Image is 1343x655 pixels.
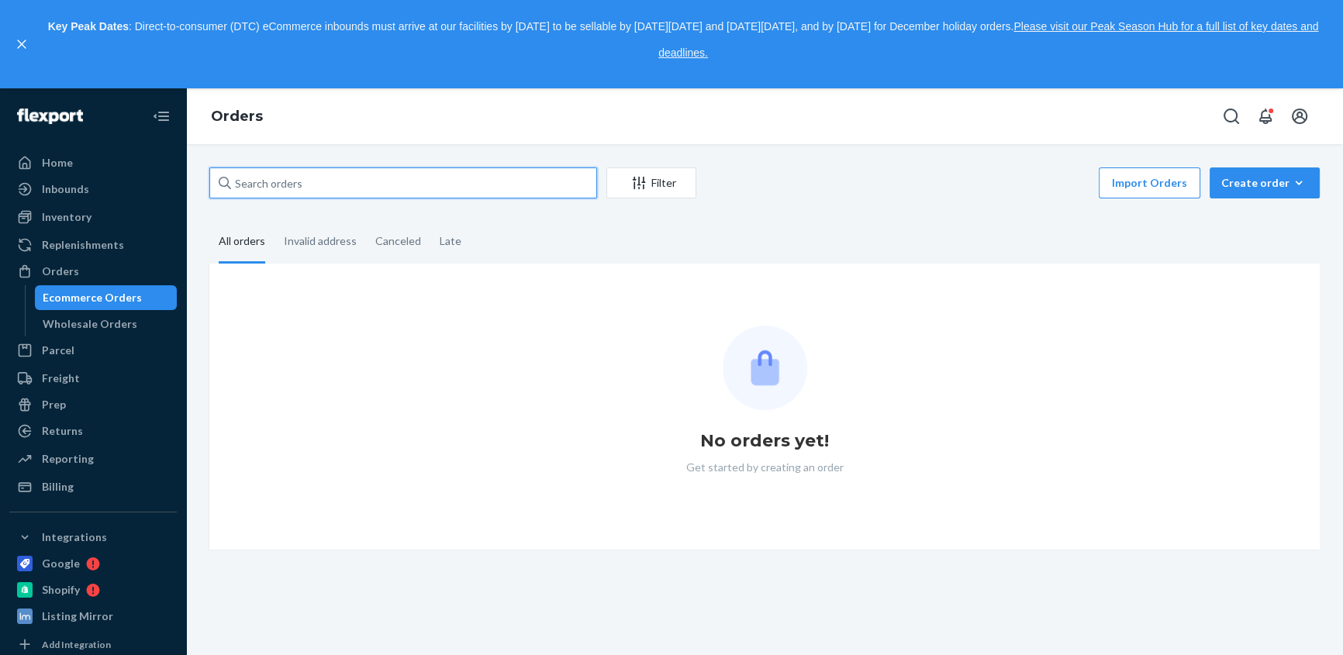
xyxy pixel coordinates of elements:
[17,109,83,124] img: Flexport logo
[211,108,263,125] a: Orders
[42,371,80,386] div: Freight
[42,397,66,412] div: Prep
[42,181,89,197] div: Inbounds
[42,451,94,467] div: Reporting
[375,221,421,261] div: Canceled
[42,479,74,495] div: Billing
[35,285,178,310] a: Ecommerce Orders
[42,638,111,651] div: Add Integration
[723,326,807,410] img: Empty list
[1284,101,1315,132] button: Open account menu
[219,221,265,264] div: All orders
[9,604,177,629] a: Listing Mirror
[700,429,829,453] h1: No orders yet!
[9,233,177,257] a: Replenishments
[9,551,177,576] a: Google
[440,221,461,261] div: Late
[1216,101,1247,132] button: Open Search Box
[9,366,177,391] a: Freight
[284,221,357,261] div: Invalid address
[1210,167,1320,198] button: Create order
[42,209,91,225] div: Inventory
[9,446,177,471] a: Reporting
[9,525,177,550] button: Integrations
[14,36,29,52] button: close,
[209,167,597,198] input: Search orders
[9,205,177,229] a: Inventory
[9,259,177,284] a: Orders
[42,608,113,624] div: Listing Mirror
[146,101,177,132] button: Close Navigation
[1099,167,1200,198] button: Import Orders
[9,150,177,175] a: Home
[42,155,73,171] div: Home
[9,177,177,202] a: Inbounds
[35,312,178,336] a: Wholesale Orders
[9,338,177,363] a: Parcel
[9,392,177,417] a: Prep
[42,237,124,253] div: Replenishments
[43,290,142,305] div: Ecommerce Orders
[1221,175,1308,191] div: Create order
[607,175,696,191] div: Filter
[37,14,1329,66] p: : Direct-to-consumer (DTC) eCommerce inbounds must arrive at our facilities by [DATE] to be sella...
[9,635,177,653] a: Add Integration
[199,95,275,140] ol: breadcrumbs
[1250,101,1281,132] button: Open notifications
[43,316,137,332] div: Wholesale Orders
[686,460,844,475] p: Get started by creating an order
[9,474,177,499] a: Billing
[658,20,1318,59] a: Please visit our Peak Season Hub for a full list of key dates and deadlines.
[34,11,66,25] span: Chat
[42,582,80,598] div: Shopify
[42,343,74,358] div: Parcel
[42,529,107,545] div: Integrations
[9,419,177,443] a: Returns
[42,423,83,439] div: Returns
[42,264,79,279] div: Orders
[9,577,177,602] a: Shopify
[48,20,129,33] strong: Key Peak Dates
[606,167,696,198] button: Filter
[42,556,80,571] div: Google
